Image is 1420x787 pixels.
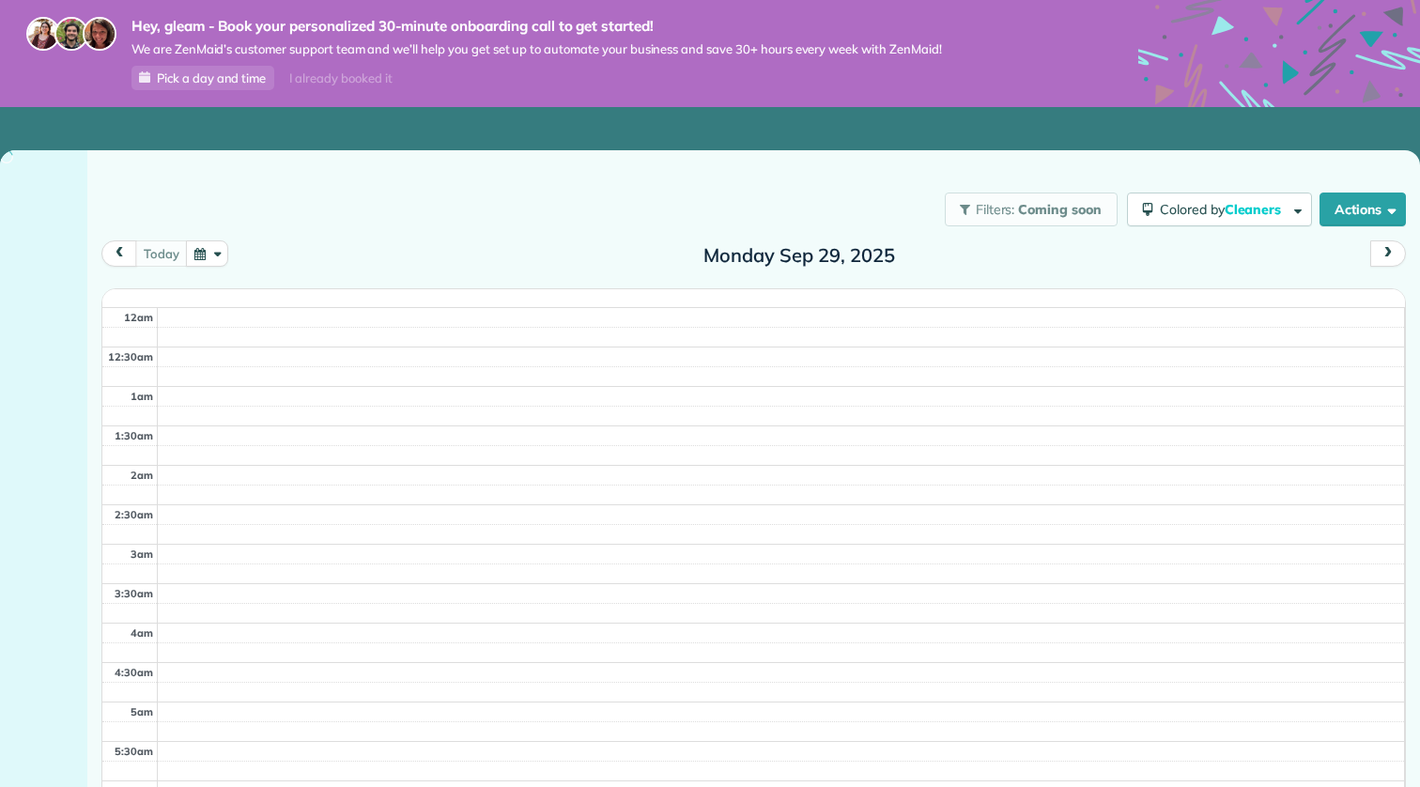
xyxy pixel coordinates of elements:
[115,429,153,442] span: 1:30am
[83,17,116,51] img: michelle-19f622bdf1676172e81f8f8fba1fb50e276960ebfe0243fe18214015130c80e4.jpg
[1320,193,1406,226] button: Actions
[115,666,153,679] span: 4:30am
[131,66,274,90] a: Pick a day and time
[278,67,403,90] div: I already booked it
[131,705,153,718] span: 5am
[1370,240,1406,266] button: next
[1127,193,1312,226] button: Colored byCleaners
[115,508,153,521] span: 2:30am
[976,201,1015,218] span: Filters:
[124,311,153,324] span: 12am
[131,626,153,640] span: 4am
[108,350,153,363] span: 12:30am
[131,390,153,403] span: 1am
[1018,201,1103,218] span: Coming soon
[115,745,153,758] span: 5:30am
[131,469,153,482] span: 2am
[131,17,942,36] strong: Hey, gleam - Book your personalized 30-minute onboarding call to get started!
[1225,201,1285,218] span: Cleaners
[135,240,187,266] button: today
[131,41,942,57] span: We are ZenMaid’s customer support team and we’ll help you get set up to automate your business an...
[115,587,153,600] span: 3:30am
[682,245,917,266] h2: Monday Sep 29, 2025
[54,17,88,51] img: jorge-587dff0eeaa6aab1f244e6dc62b8924c3b6ad411094392a53c71c6c4a576187d.jpg
[101,240,137,266] button: prev
[26,17,60,51] img: maria-72a9807cf96188c08ef61303f053569d2e2a8a1cde33d635c8a3ac13582a053d.jpg
[131,548,153,561] span: 3am
[1160,201,1288,218] span: Colored by
[157,70,266,85] span: Pick a day and time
